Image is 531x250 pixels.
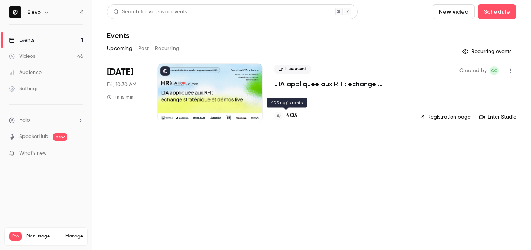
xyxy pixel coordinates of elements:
[478,4,516,19] button: Schedule
[274,111,297,121] a: 403
[26,233,61,239] span: Plan usage
[107,43,132,54] button: Upcoming
[107,81,136,88] span: Fri, 10:30 AM
[19,149,47,157] span: What's new
[107,94,133,100] div: 1 h 15 min
[9,116,83,124] li: help-dropdown-opener
[9,6,21,18] img: Elevo
[65,233,83,239] a: Manage
[491,66,497,75] span: CC
[286,111,297,121] h4: 403
[9,53,35,60] div: Videos
[433,4,475,19] button: New video
[419,113,471,121] a: Registration page
[27,8,41,16] h6: Elevo
[155,43,180,54] button: Recurring
[9,232,22,241] span: Pro
[9,85,38,92] div: Settings
[274,65,311,74] span: Live event
[53,133,67,141] span: new
[9,36,34,44] div: Events
[113,8,187,16] div: Search for videos or events
[19,116,30,124] span: Help
[138,43,149,54] button: Past
[490,66,499,75] span: Clara Courtillier
[479,113,516,121] a: Enter Studio
[107,31,129,40] h1: Events
[459,66,487,75] span: Created by
[107,63,146,122] div: Oct 17 Fri, 10:30 AM (Europe/Paris)
[19,133,48,141] a: SpeakerHub
[459,46,516,57] button: Recurring events
[107,66,133,78] span: [DATE]
[274,80,407,88] a: L'IA appliquée aux RH : échange stratégique et démos live.
[9,69,42,76] div: Audience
